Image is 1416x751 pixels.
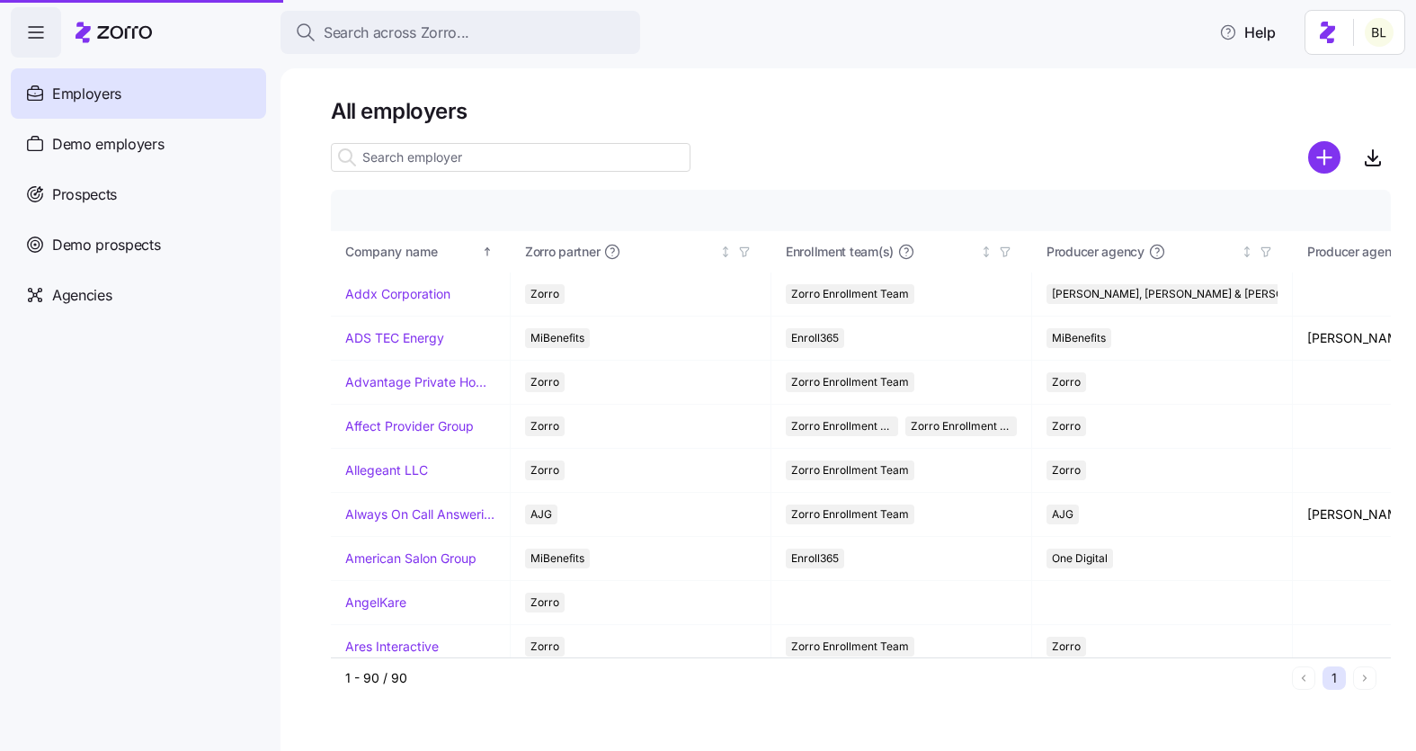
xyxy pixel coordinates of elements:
button: Help [1205,14,1290,50]
span: Employers [52,83,121,105]
a: Demo employers [11,119,266,169]
img: 2fabda6663eee7a9d0b710c60bc473af [1365,18,1394,47]
span: Zorro [530,593,559,612]
span: Zorro Enrollment Team [791,284,909,304]
span: One Digital [1052,549,1108,568]
a: ADS TEC Energy [345,329,444,347]
span: Zorro [1052,637,1081,657]
button: Previous page [1292,666,1315,690]
span: AJG [530,505,552,524]
span: Demo prospects [52,234,161,256]
a: Addx Corporation [345,285,450,303]
span: AJG [1052,505,1073,524]
span: Enrollment team(s) [786,243,894,261]
span: Zorro [530,460,559,480]
a: Ares Interactive [345,638,439,656]
a: Allegeant LLC [345,461,428,479]
span: Help [1219,22,1276,43]
div: Not sorted [980,246,993,258]
div: Sorted ascending [481,246,494,258]
span: Demo employers [52,133,165,156]
span: Prospects [52,183,117,206]
a: Agencies [11,270,266,320]
span: Zorro [1052,460,1081,480]
span: Zorro Enrollment Experts [911,416,1012,436]
span: MiBenefits [530,328,584,348]
span: Zorro [530,416,559,436]
span: Zorro Enrollment Team [791,637,909,657]
span: MiBenefits [530,549,584,568]
div: Not sorted [719,246,732,258]
span: Zorro partner [525,243,600,261]
th: Zorro partnerNot sorted [511,231,771,273]
span: Zorro Enrollment Team [791,416,893,436]
input: Search employer [331,143,690,172]
svg: add icon [1308,141,1340,174]
span: Agencies [52,284,111,307]
button: Next page [1353,666,1376,690]
a: American Salon Group [345,550,476,568]
a: Employers [11,68,266,119]
span: Zorro [530,637,559,657]
span: Zorro Enrollment Team [791,505,909,524]
span: Search across Zorro... [324,22,469,44]
th: Enrollment team(s)Not sorted [771,231,1032,273]
div: 1 - 90 / 90 [345,669,1285,687]
th: Company nameSorted ascending [331,231,511,273]
button: Search across Zorro... [281,11,640,54]
span: Enroll365 [791,328,839,348]
span: Zorro [1052,372,1081,392]
button: 1 [1322,666,1346,690]
span: Zorro Enrollment Team [791,460,909,480]
span: Zorro [530,284,559,304]
span: Enroll365 [791,549,839,568]
span: [PERSON_NAME], [PERSON_NAME] & [PERSON_NAME] [1052,284,1331,304]
a: Affect Provider Group [345,417,474,435]
a: AngelKare [345,594,406,612]
a: Prospects [11,169,266,219]
h1: All employers [331,97,1391,125]
div: Company name [345,242,478,262]
div: Not sorted [1241,246,1253,258]
th: Producer agencyNot sorted [1032,231,1293,273]
span: Zorro [530,372,559,392]
span: Zorro Enrollment Team [791,372,909,392]
a: Advantage Private Home Care [345,373,495,391]
span: Producer agent [1307,243,1395,261]
span: Producer agency [1046,243,1144,261]
a: Always On Call Answering Service [345,505,495,523]
span: Zorro [1052,416,1081,436]
span: MiBenefits [1052,328,1106,348]
a: Demo prospects [11,219,266,270]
